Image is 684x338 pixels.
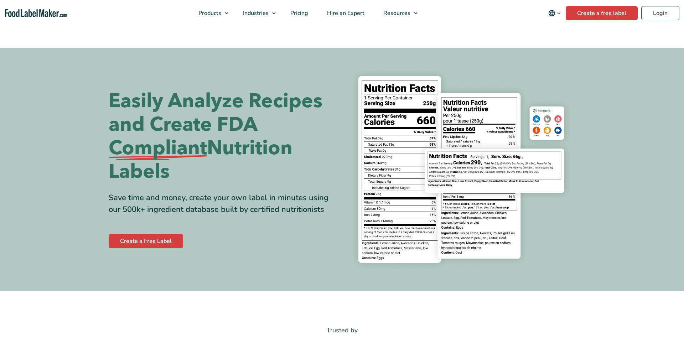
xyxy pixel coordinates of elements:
button: Change language [543,6,566,20]
span: Pricing [288,9,309,17]
span: Industries [241,9,269,17]
a: Login [641,6,679,20]
h1: Easily Analyze Recipes and Create FDA Nutrition Labels [109,89,337,183]
span: Hire an Expert [325,9,365,17]
span: Products [196,9,222,17]
span: Compliant [109,136,207,160]
a: Create a free label [566,6,638,20]
span: Resources [381,9,411,17]
p: Trusted by [109,325,575,336]
a: Create a Free Label [109,234,183,248]
div: Save time and money, create your own label in minutes using our 500k+ ingredient database built b... [109,192,337,215]
a: Food Label Maker homepage [5,9,67,17]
